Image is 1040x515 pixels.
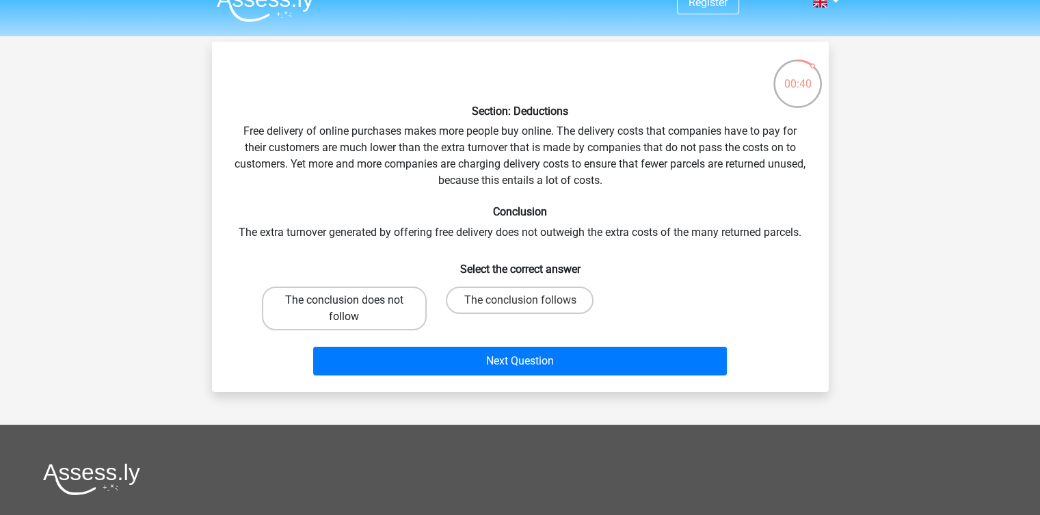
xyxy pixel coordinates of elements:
label: The conclusion does not follow [262,287,427,330]
h6: Select the correct answer [234,252,807,276]
div: Free delivery of online purchases makes more people buy online. The delivery costs that companies... [217,53,823,381]
label: The conclusion follows [446,287,594,314]
button: Next Question [313,347,727,375]
h6: Section: Deductions [234,105,807,118]
h6: Conclusion [234,205,807,218]
img: Assessly logo [43,463,140,495]
div: 00:40 [772,58,823,92]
